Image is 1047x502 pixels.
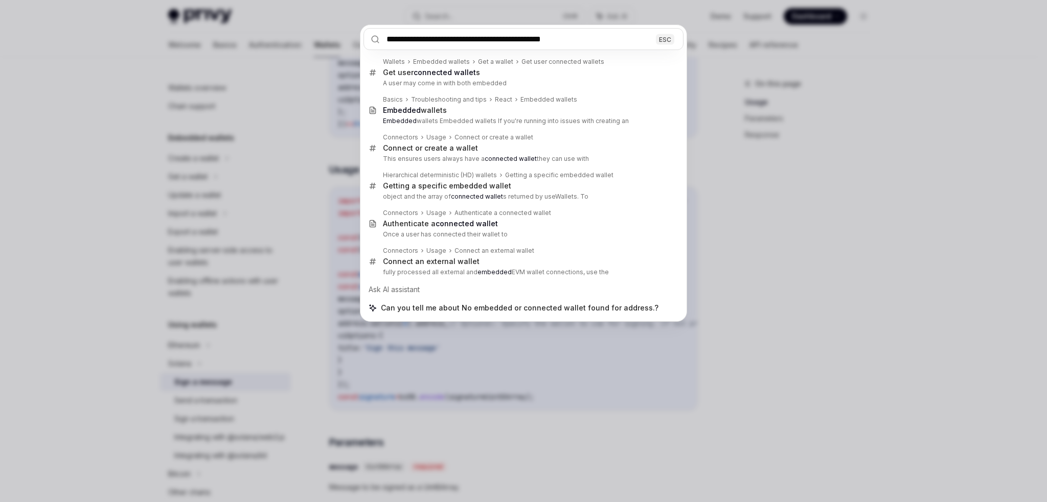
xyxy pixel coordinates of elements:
[383,230,662,238] p: Once a user has connected their wallet to
[383,257,480,266] div: Connect an external wallet
[383,193,662,201] p: object and the array of s returned by useWallets. To
[381,303,658,313] span: Can you tell me about No embedded or connected wallet found for address.?
[383,155,662,163] p: This ensures users always have a they can use with
[383,219,498,228] div: Authenticate a
[383,144,478,153] div: Connect or create a wallet
[521,58,604,66] div: Get user connected wallets
[520,95,577,104] div: Embedded wallets
[383,117,662,125] p: wallets Embedded wallets If you're running into issues with creating an
[383,58,405,66] div: Wallets
[505,171,613,179] div: Getting a specific embedded wallet
[383,95,403,104] div: Basics
[383,68,480,77] div: Get user s
[383,133,418,141] div: Connectors
[495,95,512,104] div: React
[478,58,513,66] div: Get a wallet
[436,219,498,228] b: connected wallet
[414,68,476,77] b: connected wallet
[451,193,503,200] b: connected wallet
[383,268,662,276] p: fully processed all external and EVM wallet connections, use the
[426,209,446,217] div: Usage
[454,247,534,255] div: Connect an external wallet
[383,79,662,87] p: A user may come in with both embedded
[477,268,512,276] b: embedded
[383,117,417,125] b: Embedded
[363,280,684,299] div: Ask AI assistant
[454,209,551,217] div: Authenticate a connected wallet
[383,209,418,217] div: Connectors
[383,106,421,114] b: Embedded
[656,34,674,44] div: ESC
[485,155,537,162] b: connected wallet
[411,95,487,104] div: Troubleshooting and tips
[426,247,446,255] div: Usage
[413,58,470,66] div: Embedded wallets
[383,106,447,115] div: wallets
[383,247,418,255] div: Connectors
[426,133,446,141] div: Usage
[383,171,497,179] div: Hierarchical deterministic (HD) wallets
[383,181,511,190] div: Getting a specific embedded wallet
[454,133,533,141] div: Connect or create a wallet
